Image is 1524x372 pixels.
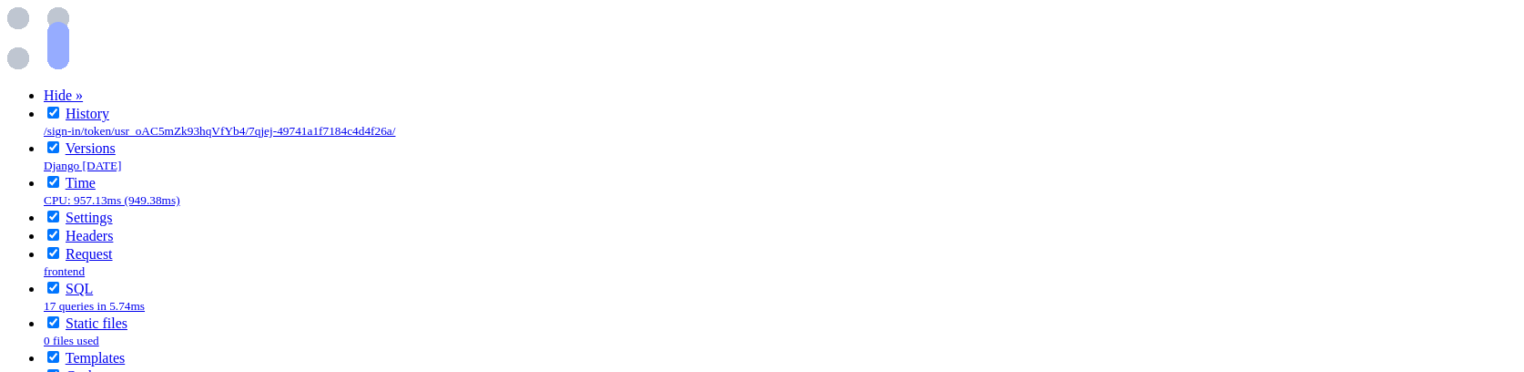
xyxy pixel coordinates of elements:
a: Requestfrontend [44,246,113,278]
a: Headers [66,228,113,243]
a: Templates [66,350,126,366]
a: SQL17 queries in 5.74ms [44,281,145,313]
input: Disable for next and successive requests [47,229,59,241]
a: VersionsDjango [DATE] [44,140,122,172]
a: Static files0 files used [44,315,127,347]
div: loading spinner [7,7,1517,73]
input: Disable for next and successive requests [47,247,59,259]
a: Hide » [44,88,83,103]
img: Loading... [7,7,69,69]
small: 0 files used [44,334,99,347]
input: Disable for next and successive requests [47,211,59,222]
input: Disable for next and successive requests [47,282,59,294]
a: History/sign-in/token/usr_oAC5mZk93hqVfYb4/7qjej-49741a1f7184c4d4f26a/ [44,106,395,138]
a: Settings [66,210,113,225]
input: Disable for next and successive requests [47,141,59,153]
small: /sign-in/token/usr_oAC5mZk93hqVfYb4/7qjej-49741a1f7184c4d4f26a/ [44,124,395,138]
small: Django [DATE] [44,159,122,172]
small: 17 queries in 5.74ms [44,299,145,313]
input: Disable for next and successive requests [47,107,59,119]
small: CPU: 957.13ms (949.38ms) [44,193,180,207]
small: frontend [44,264,85,278]
input: Disable for next and successive requests [47,176,59,188]
a: TimeCPU: 957.13ms (949.38ms) [44,175,180,207]
input: Disable for next and successive requests [47,316,59,328]
input: Disable for next and successive requests [47,351,59,363]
